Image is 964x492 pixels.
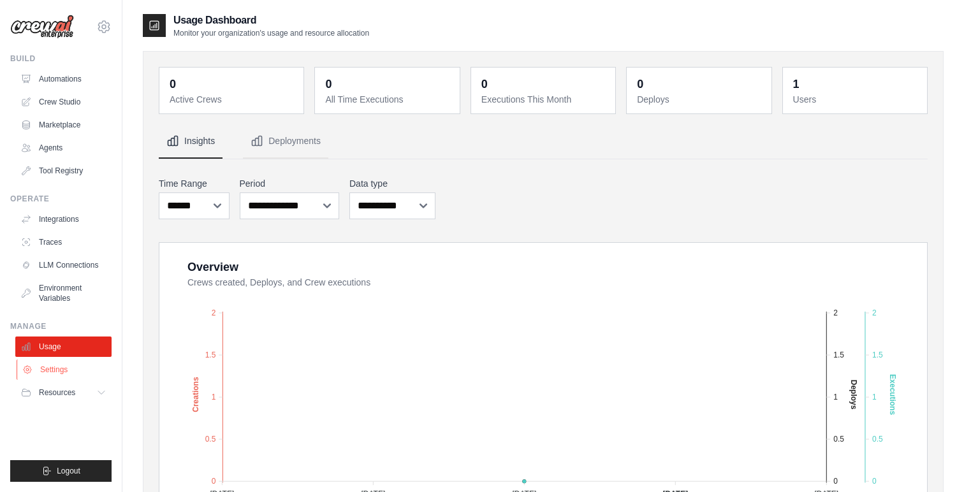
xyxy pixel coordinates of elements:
[57,466,80,476] span: Logout
[159,124,223,159] button: Insights
[833,351,844,359] tspan: 1.5
[793,75,800,93] div: 1
[833,308,838,317] tspan: 2
[15,336,112,357] a: Usage
[481,75,488,93] div: 0
[187,276,912,289] dt: Crews created, Deploys, and Crew executions
[173,13,369,28] h2: Usage Dashboard
[17,359,113,380] a: Settings
[793,93,919,106] dt: Users
[243,124,328,159] button: Deployments
[872,435,883,444] tspan: 0.5
[170,93,296,106] dt: Active Crews
[872,393,877,402] tspan: 1
[849,380,858,410] text: Deploys
[637,93,763,106] dt: Deploys
[173,28,369,38] p: Monitor your organization's usage and resource allocation
[10,194,112,204] div: Operate
[170,75,176,93] div: 0
[10,321,112,331] div: Manage
[15,161,112,181] a: Tool Registry
[212,308,216,317] tspan: 2
[833,477,838,486] tspan: 0
[159,124,928,159] nav: Tabs
[15,92,112,112] a: Crew Studio
[15,232,112,252] a: Traces
[39,387,75,398] span: Resources
[833,393,838,402] tspan: 1
[240,177,340,190] label: Period
[637,75,643,93] div: 0
[325,75,332,93] div: 0
[159,177,230,190] label: Time Range
[833,435,844,444] tspan: 0.5
[872,477,877,486] tspan: 0
[10,460,112,482] button: Logout
[187,258,238,276] div: Overview
[872,308,877,317] tspan: 2
[872,351,883,359] tspan: 1.5
[15,209,112,229] a: Integrations
[15,115,112,135] a: Marketplace
[191,377,200,412] text: Creations
[325,93,451,106] dt: All Time Executions
[15,382,112,403] button: Resources
[888,374,897,415] text: Executions
[481,93,608,106] dt: Executions This Month
[349,177,435,190] label: Data type
[10,54,112,64] div: Build
[212,393,216,402] tspan: 1
[15,69,112,89] a: Automations
[15,138,112,158] a: Agents
[15,255,112,275] a: LLM Connections
[212,477,216,486] tspan: 0
[205,435,216,444] tspan: 0.5
[10,15,74,39] img: Logo
[205,351,216,359] tspan: 1.5
[15,278,112,308] a: Environment Variables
